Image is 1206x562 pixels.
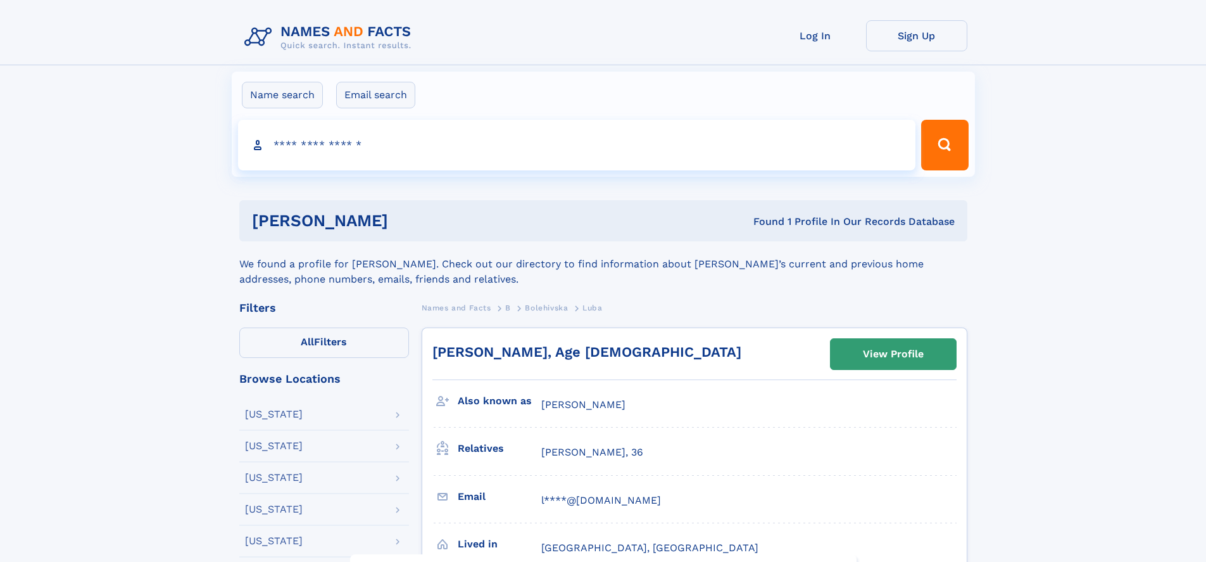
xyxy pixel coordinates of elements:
[570,215,955,229] div: Found 1 Profile In Our Records Database
[458,486,541,508] h3: Email
[866,20,967,51] a: Sign Up
[541,399,625,411] span: [PERSON_NAME]
[239,328,409,358] label: Filters
[432,344,741,360] a: [PERSON_NAME], Age [DEMOGRAPHIC_DATA]
[541,542,758,554] span: [GEOGRAPHIC_DATA], [GEOGRAPHIC_DATA]
[245,473,303,483] div: [US_STATE]
[505,300,511,316] a: B
[765,20,866,51] a: Log In
[525,303,568,312] span: Bolehivska
[252,213,571,229] h1: [PERSON_NAME]
[422,300,491,316] a: Names and Facts
[245,504,303,514] div: [US_STATE]
[458,390,541,412] h3: Also known as
[525,300,568,316] a: Bolehivska
[505,303,511,312] span: B
[336,82,415,108] label: Email search
[245,409,303,419] div: [US_STATE]
[242,82,323,108] label: Name search
[458,533,541,555] h3: Lived in
[831,339,956,369] a: View Profile
[245,536,303,546] div: [US_STATE]
[238,120,916,170] input: search input
[239,373,409,385] div: Browse Locations
[239,302,409,314] div: Filters
[541,445,643,459] a: [PERSON_NAME], 36
[245,441,303,451] div: [US_STATE]
[458,438,541,459] h3: Relatives
[239,20,422,54] img: Logo Names and Facts
[239,241,967,287] div: We found a profile for [PERSON_NAME]. Check out our directory to find information about [PERSON_N...
[582,303,602,312] span: Luba
[921,120,968,170] button: Search Button
[301,336,314,348] span: All
[863,340,924,369] div: View Profile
